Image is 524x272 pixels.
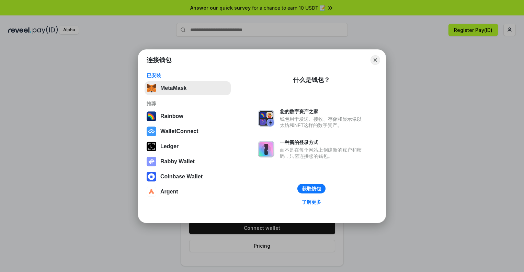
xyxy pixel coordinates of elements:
img: svg+xml,%3Csvg%20width%3D%2228%22%20height%3D%2228%22%20viewBox%3D%220%200%2028%2028%22%20fill%3D... [147,172,156,181]
div: 钱包用于发送、接收、存储和显示像以太坊和NFT这样的数字资产。 [280,116,365,128]
div: 什么是钱包？ [293,76,330,84]
div: Rainbow [160,113,183,119]
button: 获取钱包 [297,184,326,193]
div: Ledger [160,143,179,150]
div: Argent [160,189,178,195]
div: 推荐 [147,100,229,107]
div: MetaMask [160,85,186,91]
button: Close [371,55,380,65]
img: svg+xml,%3Csvg%20width%3D%22120%22%20height%3D%22120%22%20viewBox%3D%220%200%20120%20120%22%20fil... [147,111,156,121]
img: svg+xml,%3Csvg%20fill%3D%22none%22%20height%3D%2233%22%20viewBox%3D%220%200%2035%2033%22%20width%... [147,83,156,93]
img: svg+xml,%3Csvg%20xmlns%3D%22http%3A%2F%2Fwww.w3.org%2F2000%2Fsvg%22%20width%3D%2228%22%20height%3... [147,142,156,151]
img: svg+xml,%3Csvg%20width%3D%2228%22%20height%3D%2228%22%20viewBox%3D%220%200%2028%2028%22%20fill%3D... [147,187,156,197]
img: svg+xml,%3Csvg%20xmlns%3D%22http%3A%2F%2Fwww.w3.org%2F2000%2Fsvg%22%20fill%3D%22none%22%20viewBox... [258,110,274,127]
button: Rainbow [145,109,231,123]
div: 您的数字资产之家 [280,108,365,115]
div: Rabby Wallet [160,158,195,165]
div: Coinbase Wallet [160,174,203,180]
button: Ledger [145,140,231,153]
div: WalletConnect [160,128,198,134]
div: 而不是在每个网站上创建新的账户和密码，只需连接您的钱包。 [280,147,365,159]
div: 了解更多 [302,199,321,205]
button: Argent [145,185,231,199]
img: svg+xml,%3Csvg%20width%3D%2228%22%20height%3D%2228%22%20viewBox%3D%220%200%2028%2028%22%20fill%3D... [147,127,156,136]
div: 获取钱包 [302,186,321,192]
button: Rabby Wallet [145,155,231,168]
button: Coinbase Wallet [145,170,231,184]
a: 了解更多 [298,198,325,206]
button: MetaMask [145,81,231,95]
div: 已安装 [147,72,229,79]
img: svg+xml,%3Csvg%20xmlns%3D%22http%3A%2F%2Fwww.w3.org%2F2000%2Fsvg%22%20fill%3D%22none%22%20viewBox... [258,141,274,157]
button: WalletConnect [145,125,231,138]
div: 一种新的登录方式 [280,139,365,145]
img: svg+xml,%3Csvg%20xmlns%3D%22http%3A%2F%2Fwww.w3.org%2F2000%2Fsvg%22%20fill%3D%22none%22%20viewBox... [147,157,156,166]
h1: 连接钱包 [147,56,171,64]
